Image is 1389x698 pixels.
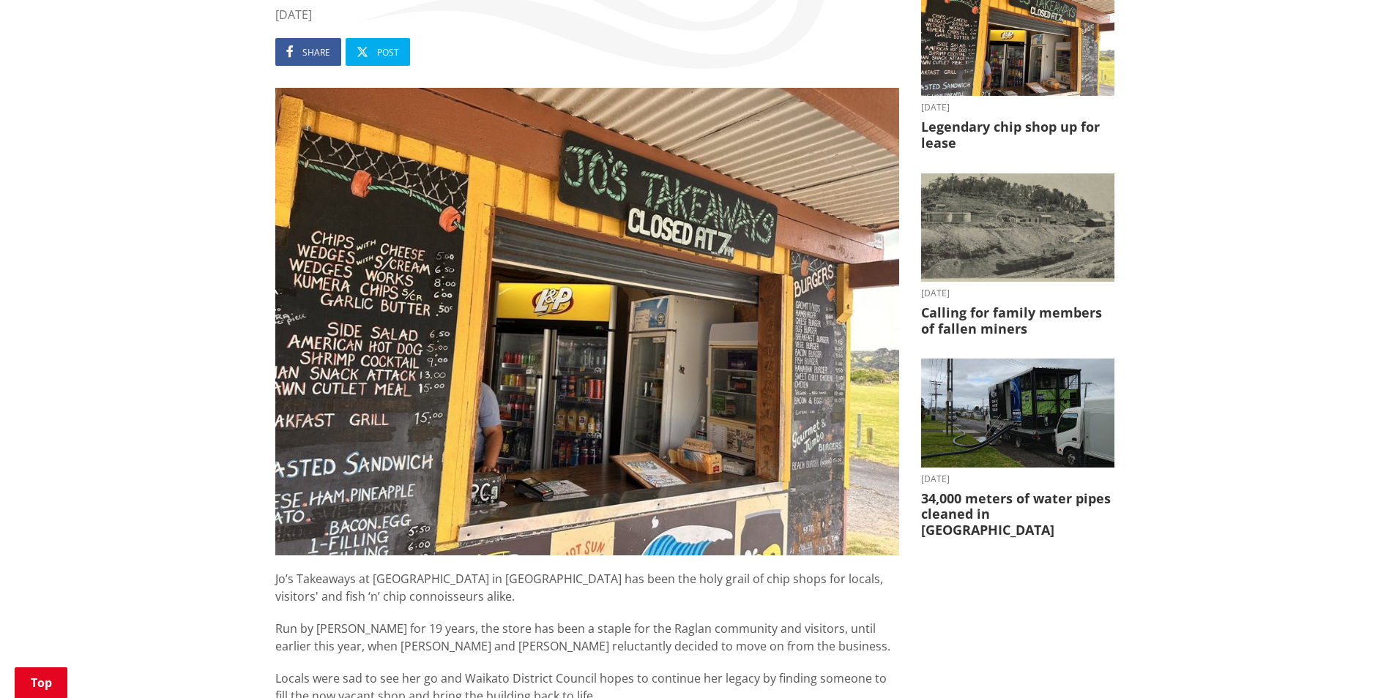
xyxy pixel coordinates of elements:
time: [DATE] [921,103,1114,112]
h3: Legendary chip shop up for lease [921,119,1114,151]
a: Share [275,38,341,66]
span: Share [302,46,330,59]
time: [DATE] [275,6,899,23]
span: Jo’s Takeaways at [GEOGRAPHIC_DATA] in [GEOGRAPHIC_DATA] has been the holy grail of chip shops fo... [275,571,883,604]
img: NO-DES unit flushing water pipes in Huntly [921,359,1114,468]
a: Top [15,667,67,698]
p: Run by [PERSON_NAME] for 19 years, the store has been a staple for the Raglan community and visit... [275,620,899,655]
time: [DATE] [921,475,1114,484]
iframe: Messenger Launcher [1322,637,1374,689]
h3: 34,000 meters of water pipes cleaned in [GEOGRAPHIC_DATA] [921,491,1114,538]
a: [DATE] 34,000 meters of water pipes cleaned in [GEOGRAPHIC_DATA] [921,359,1114,538]
span: Post [377,46,399,59]
a: Post [346,38,410,66]
img: Glen Afton Mine 1939 [921,173,1114,282]
a: A black-and-white historic photograph shows a hillside with trees, small buildings, and cylindric... [921,173,1114,337]
img: Jo's takeaways, Papahua Reserve, Raglan [275,88,899,555]
time: [DATE] [921,289,1114,298]
h3: Calling for family members of fallen miners [921,305,1114,337]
